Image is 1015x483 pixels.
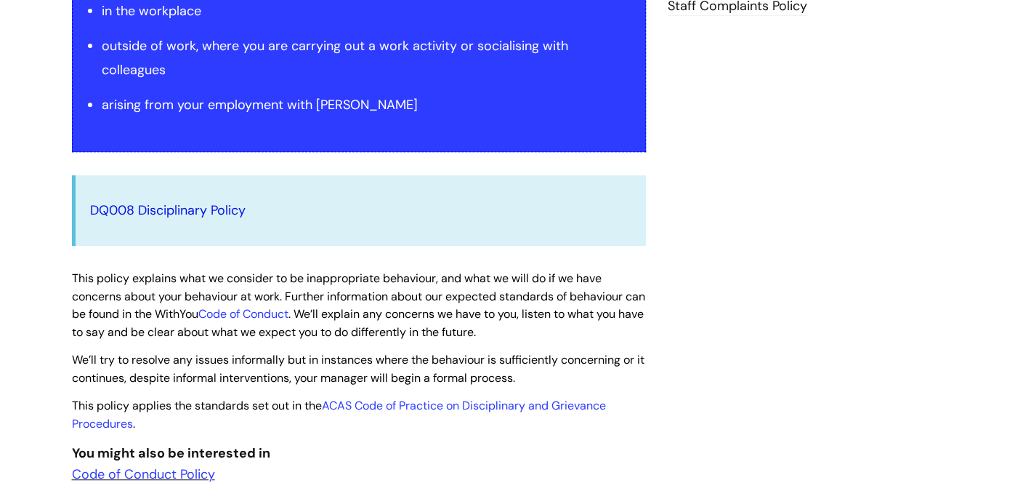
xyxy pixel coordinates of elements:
[102,34,631,81] li: outside of work, where you are carrying out a work activity or socialising with colleagues
[90,201,246,219] a: DQ008 Disciplinary Policy
[198,306,288,322] a: Code of Conduct
[72,398,606,431] a: ACAS Code of Practice on Disciplinary and Grievance Procedures
[102,93,631,116] li: arising from your employment with [PERSON_NAME]
[72,466,215,483] a: Code of Conduct Policy
[72,352,644,386] span: We’ll try to resolve any issues informally but in instances where the behaviour is sufficiently c...
[72,444,270,462] span: You might also be interested in
[72,271,645,340] span: This policy explains what we consider to be inappropriate behaviour, and what we will do if we ha...
[72,398,606,431] span: This policy applies the standards set out in the .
